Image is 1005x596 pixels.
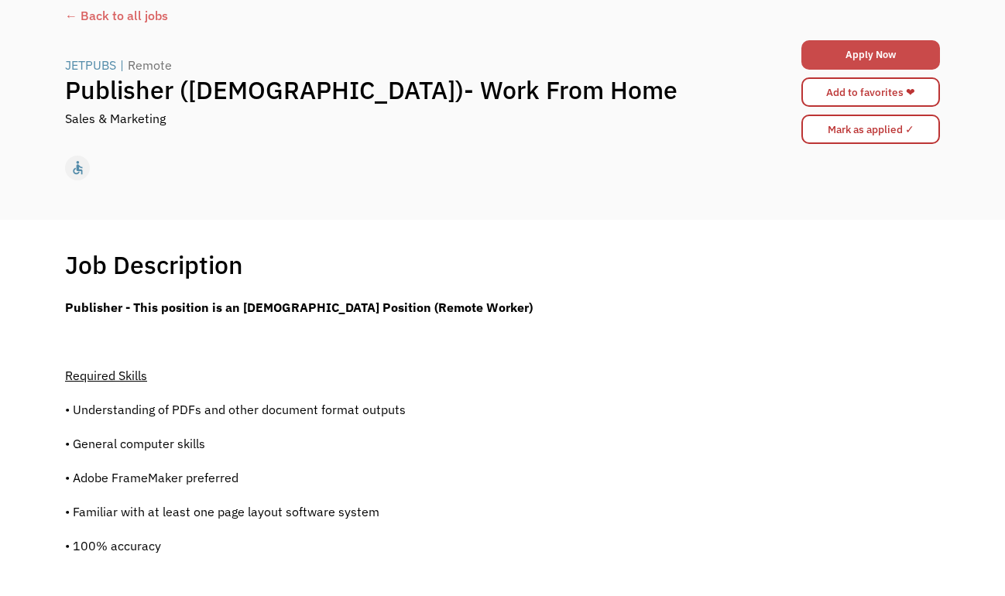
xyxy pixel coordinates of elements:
[65,56,116,74] div: JETPUBS
[65,434,713,453] p: • General computer skills
[65,300,533,315] strong: Publisher - This position is an [DEMOGRAPHIC_DATA] Position (Remote Worker)
[120,56,124,74] div: |
[65,109,166,128] div: Sales & Marketing
[65,468,713,487] p: • Adobe FrameMaker preferred
[801,77,940,107] a: Add to favorites ❤
[65,502,713,521] p: • Familiar with at least one page layout software system
[65,249,243,280] h1: Job Description
[70,156,86,180] div: accessible
[128,56,172,74] div: Remote
[65,6,940,25] a: ← Back to all jobs
[801,40,940,70] a: Apply Now
[801,111,940,148] form: Mark as applied form
[65,536,713,555] p: • 100% accuracy
[65,56,176,74] a: JETPUBS|Remote
[65,400,713,419] p: • Understanding of PDFs and other document format outputs
[801,115,940,144] input: Mark as applied ✓
[65,74,722,105] h1: Publisher ([DEMOGRAPHIC_DATA])- Work From Home
[65,368,147,383] span: Required Skills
